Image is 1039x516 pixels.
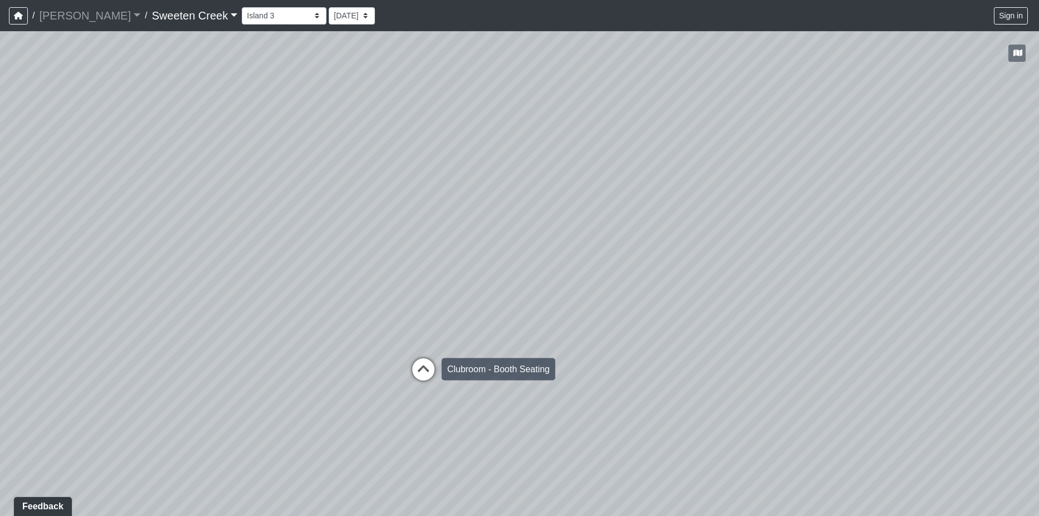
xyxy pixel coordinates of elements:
a: [PERSON_NAME] [39,4,140,27]
a: Sweeten Creek [152,4,237,27]
span: / [140,4,152,27]
span: / [28,4,39,27]
div: Clubroom - Booth Seating [442,358,555,381]
iframe: Ybug feedback widget [8,494,74,516]
button: Sign in [994,7,1028,25]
